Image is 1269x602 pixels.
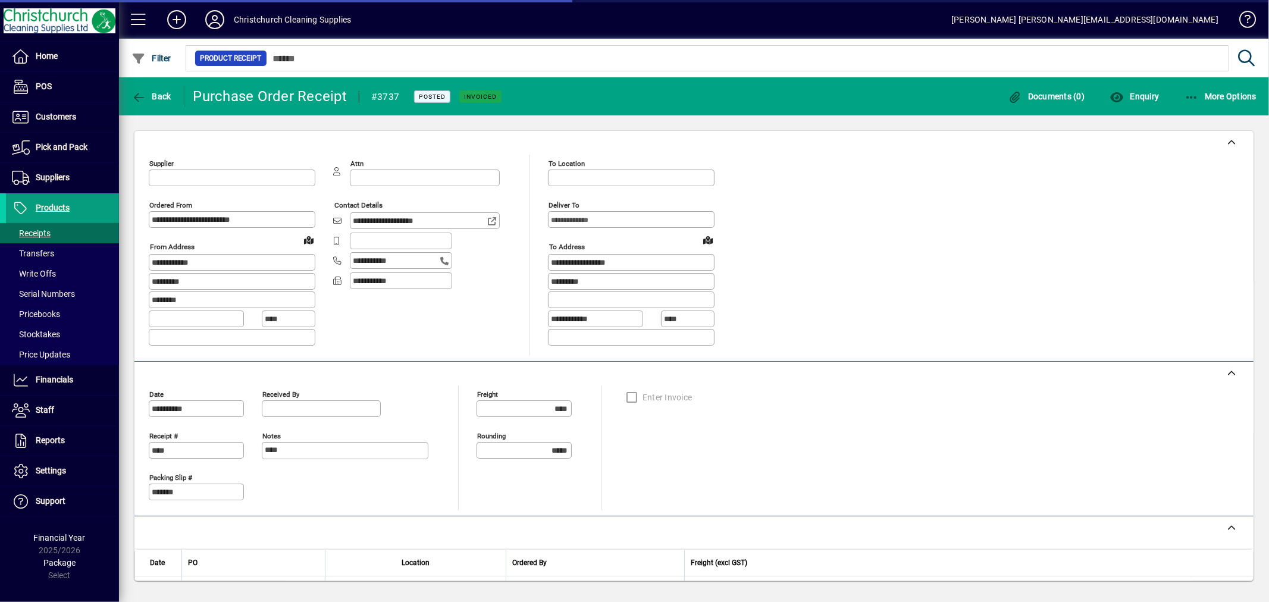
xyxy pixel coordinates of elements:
[131,92,171,101] span: Back
[419,93,446,101] span: Posted
[464,93,497,101] span: Invoiced
[150,556,165,569] span: Date
[6,223,119,243] a: Receipts
[1185,92,1257,101] span: More Options
[477,431,506,440] mat-label: Rounding
[36,375,73,384] span: Financials
[1107,86,1162,107] button: Enquiry
[129,86,174,107] button: Back
[6,304,119,324] a: Pricebooks
[549,201,579,209] mat-label: Deliver To
[477,390,498,398] mat-label: Freight
[36,496,65,506] span: Support
[149,159,174,168] mat-label: Supplier
[43,558,76,567] span: Package
[234,10,351,29] div: Christchurch Cleaning Supplies
[6,487,119,516] a: Support
[512,556,547,569] span: Ordered By
[149,431,178,440] mat-label: Receipt #
[36,51,58,61] span: Home
[12,350,70,359] span: Price Updates
[12,228,51,238] span: Receipts
[200,52,262,64] span: Product Receipt
[691,556,747,569] span: Freight (excl GST)
[6,365,119,395] a: Financials
[36,405,54,415] span: Staff
[512,556,678,569] div: Ordered By
[6,133,119,162] a: Pick and Pack
[36,81,52,91] span: POS
[6,284,119,304] a: Serial Numbers
[6,102,119,132] a: Customers
[691,556,1238,569] div: Freight (excl GST)
[119,86,184,107] app-page-header-button: Back
[135,576,181,600] td: [DATE]
[131,54,171,63] span: Filter
[6,264,119,284] a: Write Offs
[12,249,54,258] span: Transfers
[549,159,585,168] mat-label: To location
[12,289,75,299] span: Serial Numbers
[684,576,1253,600] td: 0.00
[36,173,70,182] span: Suppliers
[262,390,299,398] mat-label: Received by
[149,390,164,398] mat-label: Date
[6,243,119,264] a: Transfers
[6,42,119,71] a: Home
[6,426,119,456] a: Reports
[34,533,86,543] span: Financial Year
[12,330,60,339] span: Stocktakes
[299,230,318,249] a: View on map
[6,344,119,365] a: Price Updates
[1005,86,1088,107] button: Documents (0)
[698,230,717,249] a: View on map
[36,112,76,121] span: Customers
[188,556,319,569] div: PO
[36,142,87,152] span: Pick and Pack
[6,396,119,425] a: Staff
[150,556,176,569] div: Date
[6,456,119,486] a: Settings
[951,10,1218,29] div: [PERSON_NAME] [PERSON_NAME][EMAIL_ADDRESS][DOMAIN_NAME]
[1230,2,1254,41] a: Knowledge Base
[196,9,234,30] button: Profile
[188,556,198,569] span: PO
[6,324,119,344] a: Stocktakes
[350,159,364,168] mat-label: Attn
[1008,92,1085,101] span: Documents (0)
[6,163,119,193] a: Suppliers
[1182,86,1260,107] button: More Options
[129,48,174,69] button: Filter
[12,269,56,278] span: Write Offs
[193,87,347,106] div: Purchase Order Receipt
[36,203,70,212] span: Products
[12,309,60,319] span: Pricebooks
[402,556,430,569] span: Location
[158,9,196,30] button: Add
[506,576,684,600] td: MV - [PERSON_NAME]
[36,435,65,445] span: Reports
[371,87,399,106] div: #3737
[1110,92,1159,101] span: Enquiry
[149,473,192,481] mat-label: Packing Slip #
[36,466,66,475] span: Settings
[6,72,119,102] a: POS
[262,431,281,440] mat-label: Notes
[149,201,192,209] mat-label: Ordered from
